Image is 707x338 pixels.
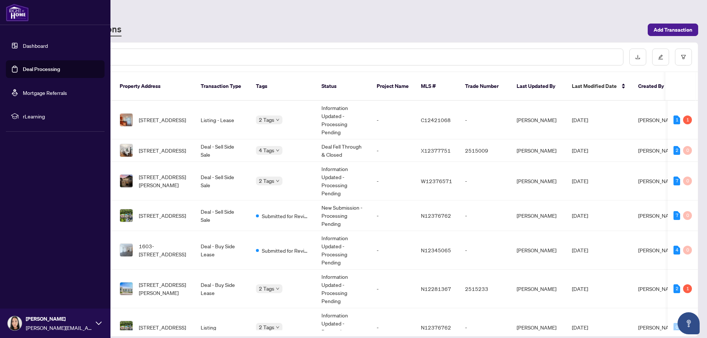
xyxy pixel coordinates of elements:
[276,179,279,183] span: down
[638,324,678,331] span: [PERSON_NAME]
[259,323,274,331] span: 2 Tags
[511,139,566,162] td: [PERSON_NAME]
[421,285,451,292] span: N12281367
[635,54,640,60] span: download
[139,242,189,258] span: 1603-[STREET_ADDRESS]
[114,72,195,101] th: Property Address
[572,147,588,154] span: [DATE]
[572,117,588,123] span: [DATE]
[658,54,663,60] span: edit
[421,178,452,184] span: W12376571
[195,101,250,139] td: Listing - Lease
[638,147,678,154] span: [PERSON_NAME]
[638,247,678,253] span: [PERSON_NAME]
[23,89,67,96] a: Mortgage Referrals
[316,200,371,231] td: New Submission - Processing Pending
[683,146,692,155] div: 0
[421,117,451,123] span: C12421068
[421,247,451,253] span: N12345065
[371,200,415,231] td: -
[683,246,692,255] div: 0
[681,54,686,60] span: filter
[459,101,511,139] td: -
[139,146,186,154] span: [STREET_ADDRESS]
[276,287,279,291] span: down
[678,312,700,334] button: Open asap
[511,162,566,200] td: [PERSON_NAME]
[259,177,274,185] span: 2 Tags
[259,115,274,124] span: 2 Tags
[139,173,189,189] span: [STREET_ADDRESS][PERSON_NAME]
[371,162,415,200] td: -
[638,178,678,184] span: [PERSON_NAME]
[316,139,371,162] td: Deal Fell Through & Closed
[139,281,189,297] span: [STREET_ADDRESS][PERSON_NAME]
[120,244,133,256] img: thumbnail-img
[139,211,186,220] span: [STREET_ADDRESS]
[572,285,588,292] span: [DATE]
[421,212,451,219] span: N12376762
[139,116,186,124] span: [STREET_ADDRESS]
[120,282,133,295] img: thumbnail-img
[652,49,669,65] button: edit
[459,231,511,270] td: -
[6,4,29,21] img: logo
[511,231,566,270] td: [PERSON_NAME]
[371,270,415,308] td: -
[23,66,60,72] a: Deal Processing
[572,178,588,184] span: [DATE]
[139,323,186,331] span: [STREET_ADDRESS]
[120,209,133,222] img: thumbnail-img
[673,284,680,293] div: 2
[371,72,415,101] th: Project Name
[259,284,274,293] span: 2 Tags
[195,200,250,231] td: Deal - Sell Side Sale
[572,324,588,331] span: [DATE]
[572,82,617,90] span: Last Modified Date
[316,72,371,101] th: Status
[511,101,566,139] td: [PERSON_NAME]
[683,211,692,220] div: 0
[638,117,678,123] span: [PERSON_NAME]
[683,284,692,293] div: 1
[23,112,99,120] span: rLearning
[371,139,415,162] td: -
[673,323,680,332] div: 0
[23,42,48,49] a: Dashboard
[371,101,415,139] td: -
[195,139,250,162] td: Deal - Sell Side Sale
[683,115,692,124] div: 1
[683,177,692,185] div: 0
[673,115,680,124] div: 1
[250,72,316,101] th: Tags
[259,146,274,154] span: 4 Tags
[421,324,451,331] span: N12376762
[120,144,133,157] img: thumbnail-img
[421,147,451,154] span: X12377751
[316,231,371,270] td: Information Updated - Processing Pending
[459,200,511,231] td: -
[459,139,511,162] td: 2515009
[673,246,680,255] div: 4
[276,118,279,122] span: down
[572,212,588,219] span: [DATE]
[120,175,133,187] img: thumbnail-img
[195,270,250,308] td: Deal - Buy Side Lease
[195,231,250,270] td: Deal - Buy Side Lease
[195,162,250,200] td: Deal - Sell Side Sale
[276,325,279,329] span: down
[459,72,511,101] th: Trade Number
[316,101,371,139] td: Information Updated - Processing Pending
[8,316,22,330] img: Profile Icon
[511,200,566,231] td: [PERSON_NAME]
[26,324,92,332] span: [PERSON_NAME][EMAIL_ADDRESS][DOMAIN_NAME]
[316,162,371,200] td: Information Updated - Processing Pending
[459,162,511,200] td: -
[415,72,459,101] th: MLS #
[673,146,680,155] div: 2
[262,246,310,255] span: Submitted for Review
[511,72,566,101] th: Last Updated By
[316,270,371,308] td: Information Updated - Processing Pending
[371,231,415,270] td: -
[675,49,692,65] button: filter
